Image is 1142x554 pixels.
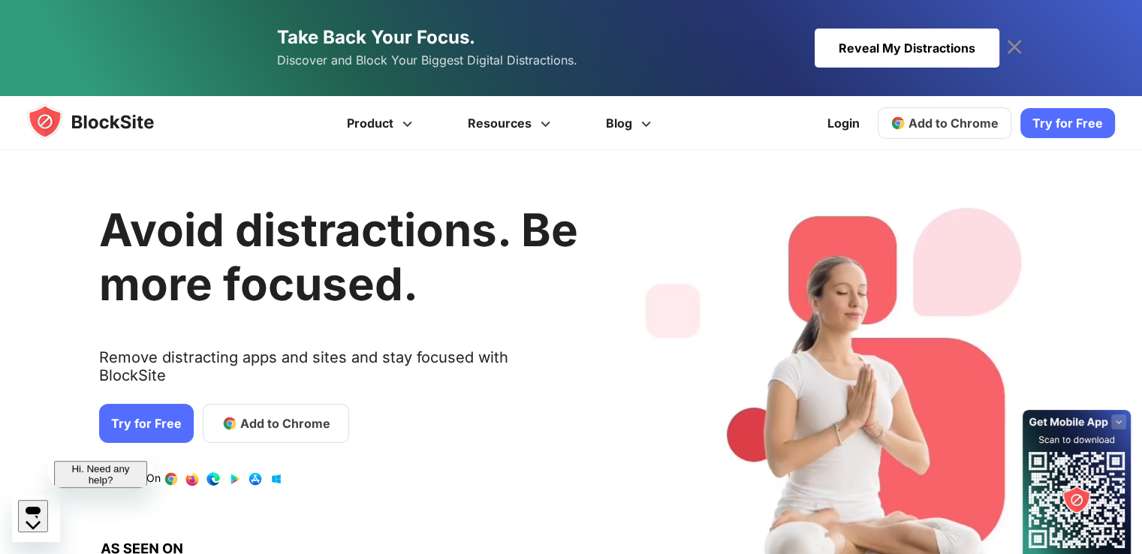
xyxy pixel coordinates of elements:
a: Resources [442,96,580,150]
h1: Avoid distractions. Be more focused. [99,203,578,311]
span: Take Back Your Focus. [277,26,475,48]
a: Try for Free [99,404,194,443]
iframe: Message from company [48,455,153,488]
a: Add to Chrome [203,404,349,443]
a: Login [818,105,869,141]
text: Remove distracting apps and sites and stay focused with BlockSite [99,348,578,396]
span: Add to Chrome [240,414,330,432]
a: Blog [580,96,681,150]
a: Add to Chrome [878,107,1011,139]
a: Product [321,96,442,150]
span: Discover and Block Your Biggest Digital Distractions. [277,50,577,71]
span: Add to Chrome [908,116,999,131]
button: Close message from company [6,6,30,23]
a: Try for Free [1020,108,1115,138]
div: Reveal My Distractions [815,29,999,68]
img: chrome-icon.svg [890,116,905,131]
img: blocksite-icon.5d769676.svg [27,104,183,140]
iframe: Button to launch messaging window [12,494,60,542]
